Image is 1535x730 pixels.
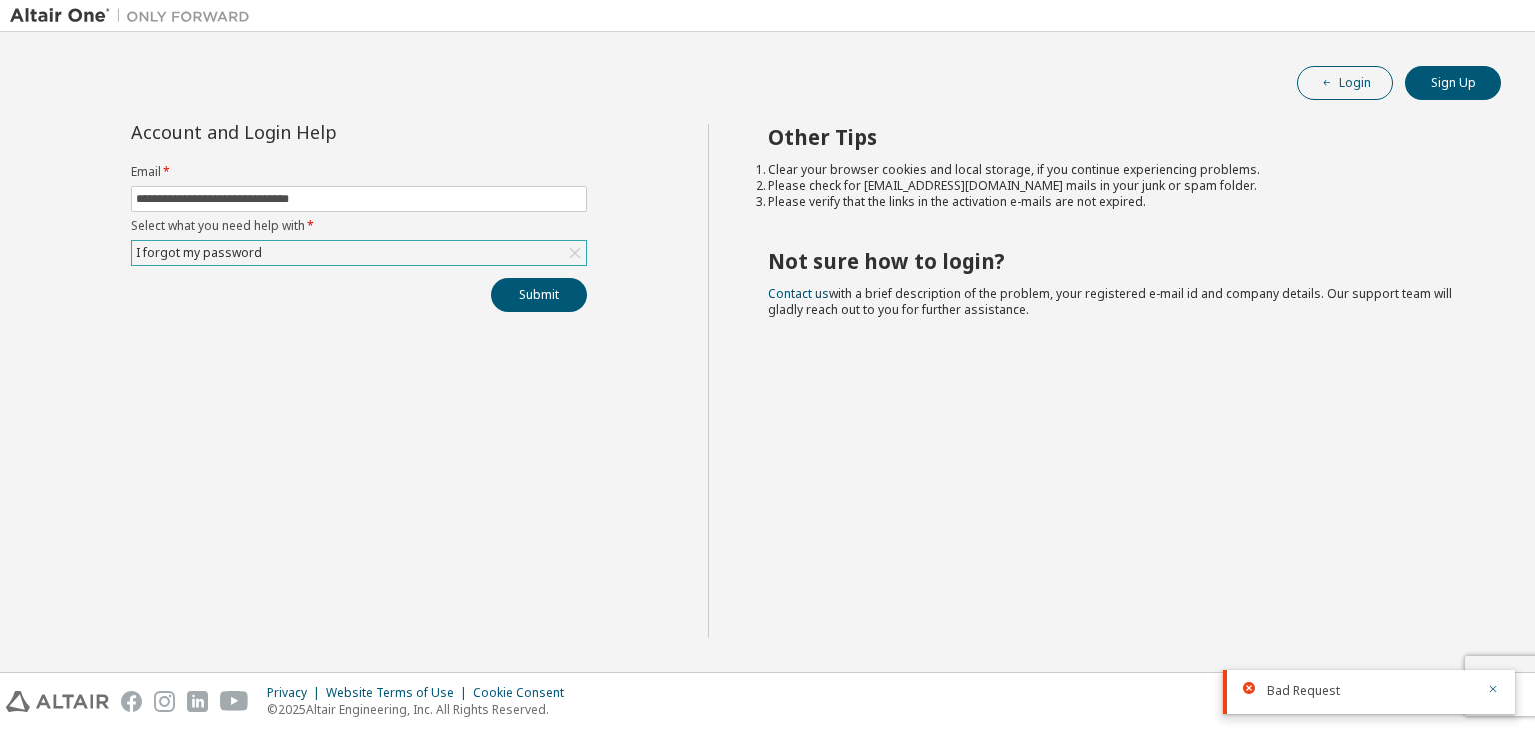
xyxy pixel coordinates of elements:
h2: Other Tips [768,124,1466,150]
a: Contact us [768,285,829,302]
div: I forgot my password [132,241,586,265]
div: Website Terms of Use [326,685,473,701]
li: Please check for [EMAIL_ADDRESS][DOMAIN_NAME] mails in your junk or spam folder. [768,178,1466,194]
img: facebook.svg [121,691,142,712]
img: Altair One [10,6,260,26]
button: Sign Up [1405,66,1501,100]
h2: Not sure how to login? [768,248,1466,274]
p: © 2025 Altair Engineering, Inc. All Rights Reserved. [267,701,576,718]
span: Bad Request [1267,683,1340,699]
div: Cookie Consent [473,685,576,701]
img: altair_logo.svg [6,691,109,712]
label: Select what you need help with [131,218,587,234]
button: Submit [491,278,587,312]
span: with a brief description of the problem, your registered e-mail id and company details. Our suppo... [768,285,1452,318]
img: youtube.svg [220,691,249,712]
div: Privacy [267,685,326,701]
div: I forgot my password [133,242,265,264]
div: Account and Login Help [131,124,496,140]
img: instagram.svg [154,691,175,712]
li: Clear your browser cookies and local storage, if you continue experiencing problems. [768,162,1466,178]
button: Login [1297,66,1393,100]
label: Email [131,164,587,180]
li: Please verify that the links in the activation e-mails are not expired. [768,194,1466,210]
img: linkedin.svg [187,691,208,712]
